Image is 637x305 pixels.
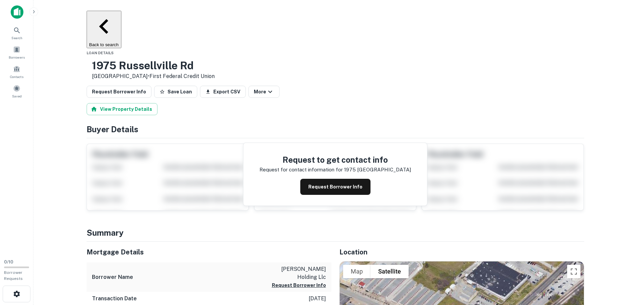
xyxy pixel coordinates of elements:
[92,59,215,72] h3: 1975 Russellville Rd
[87,51,114,55] span: Loan Details
[259,154,411,166] h4: Request to get contact info
[567,265,580,278] button: Toggle fullscreen view
[87,123,584,135] h4: Buyer Details
[92,295,137,303] h6: Transaction Date
[87,11,121,48] button: Back to search
[11,5,23,19] img: capitalize-icon.png
[87,247,331,257] h5: Mortgage Details
[12,93,22,99] span: Saved
[370,265,409,278] button: Show satellite imagery
[87,227,584,239] h4: Summary
[343,265,370,278] button: Show street map
[339,247,584,257] h5: Location
[266,265,326,281] p: [PERSON_NAME] holding llc
[11,35,22,41] span: Search
[272,281,326,289] button: Request Borrower Info
[2,63,31,81] a: Contacts
[200,86,246,98] button: Export CSV
[259,166,343,174] p: Request for contact information for
[604,251,637,284] iframe: Chat Widget
[92,72,215,80] p: [GEOGRAPHIC_DATA] •
[87,86,151,98] button: Request Borrower Info
[344,166,411,174] p: 1975 [GEOGRAPHIC_DATA]
[92,273,133,281] h6: Borrower Name
[2,82,31,100] a: Saved
[2,24,31,42] a: Search
[2,43,31,61] a: Borrowers
[10,74,23,79] span: Contacts
[87,103,157,115] button: View Property Details
[9,55,25,60] span: Borrowers
[4,259,13,264] span: 0 / 10
[149,73,215,79] a: First Federal Credit Union
[300,179,370,195] button: Request Borrower Info
[248,86,280,98] button: More
[154,86,197,98] button: Save Loan
[4,270,23,281] span: Borrower Requests
[309,295,326,303] p: [DATE]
